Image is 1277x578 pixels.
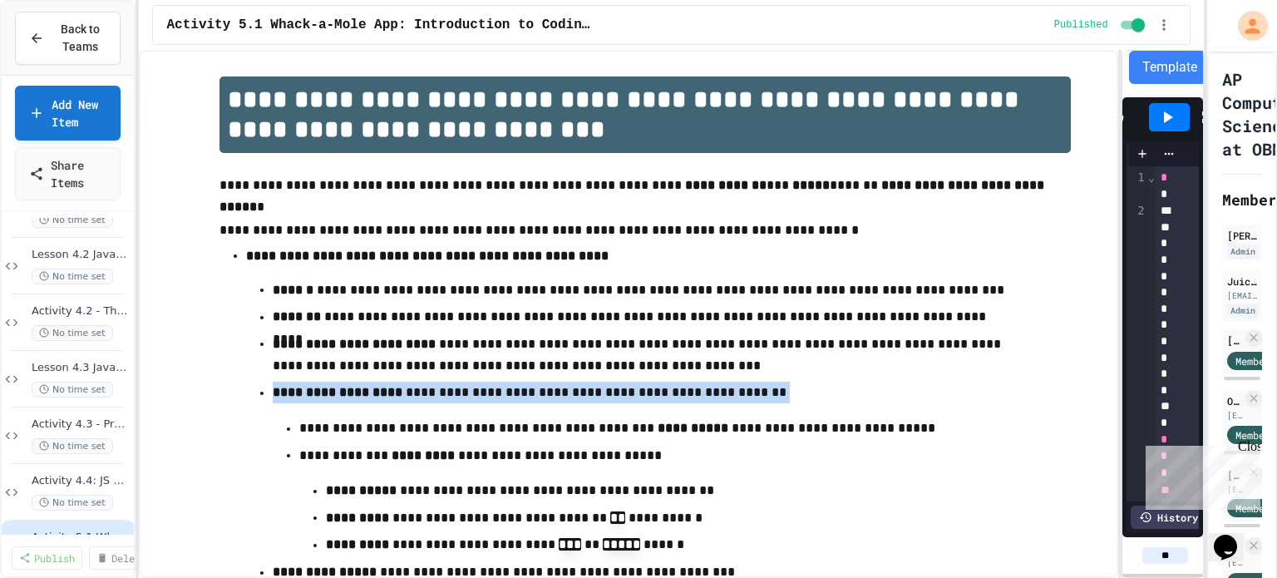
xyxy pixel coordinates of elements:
[1227,245,1259,259] div: Admin
[1227,393,1242,408] div: OBMHS_STUDENT 1
[32,304,131,319] span: Activity 4.2 - Thermostat App Create Variables and Conditionals
[32,361,131,375] span: Lesson 4.3 JavaScript Errors
[1227,304,1259,318] div: Admin
[32,438,113,454] span: No time set
[1127,170,1147,203] div: 1
[32,212,113,228] span: No time set
[1207,511,1260,561] iframe: chat widget
[1054,18,1108,32] span: Published
[1220,7,1272,45] div: My Account
[32,417,131,432] span: Activity 4.3 - Practice: Kitty App
[1054,15,1148,35] div: Content is published and visible to students
[1129,51,1210,84] button: Template
[32,474,131,488] span: Activity 4.4: JS Animation Coding Practice
[1227,289,1257,302] div: [EMAIL_ADDRESS][DOMAIN_NAME]
[1139,439,1260,510] iframe: chat widget
[15,12,121,65] button: Back to Teams
[32,382,113,398] span: No time set
[32,531,131,545] span: Activity 5.1 Whack-a-Mole App: Introduction to Coding a Complete Create Performance Task
[1235,353,1270,368] span: Member
[15,147,121,200] a: Share Items
[1227,228,1257,243] div: [PERSON_NAME][EMAIL_ADDRESS][PERSON_NAME][DOMAIN_NAME]
[32,325,113,341] span: No time set
[7,7,115,106] div: Chat with us now!Close
[1227,556,1242,569] div: [EMAIL_ADDRESS][PERSON_NAME][DOMAIN_NAME]
[1235,427,1270,442] span: Member
[1227,333,1242,348] div: [PERSON_NAME][EMAIL_ADDRESS][PERSON_NAME][DOMAIN_NAME]
[32,495,113,511] span: No time set
[12,546,82,570] a: Publish
[1227,409,1242,422] div: [EMAIL_ADDRESS][DOMAIN_NAME]
[15,86,121,141] a: Add New Item
[32,248,131,262] span: Lesson 4.2 JavaScript Loops (Iteration)
[54,21,106,56] span: Back to Teams
[89,546,154,570] a: Delete
[1227,274,1257,289] div: JuiceMind Official
[166,15,592,35] span: Activity 5.1 Whack-a-Mole App: Introduction to Coding a Complete Create Performance Task
[32,269,113,284] span: No time set
[1127,145,1210,162] div: index.html
[1147,170,1156,184] span: Fold line
[1127,141,1230,166] div: index.html
[1131,506,1206,529] div: History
